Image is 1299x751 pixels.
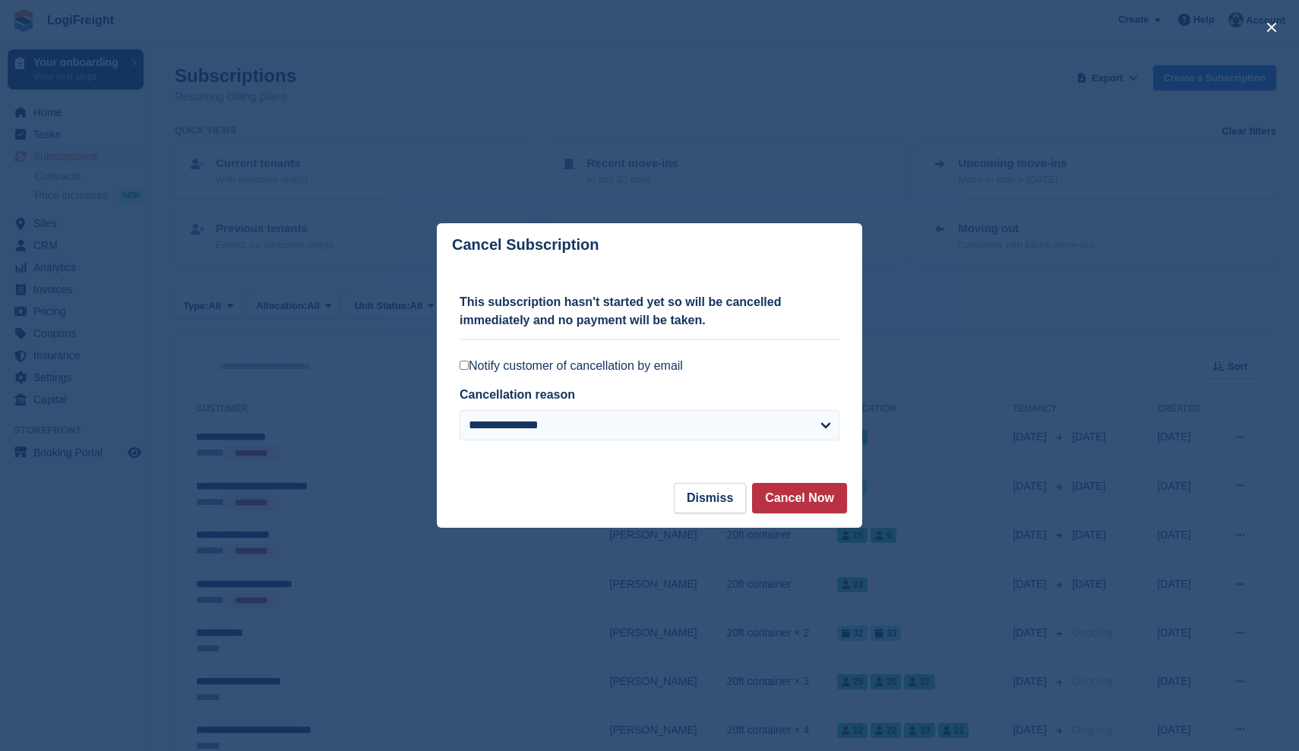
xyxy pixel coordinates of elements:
input: Notify customer of cancellation by email [460,361,469,370]
label: Cancellation reason [460,388,575,401]
label: Notify customer of cancellation by email [460,358,839,374]
p: Cancel Subscription [452,236,599,254]
button: close [1259,15,1284,39]
p: This subscription hasn't started yet so will be cancelled immediately and no payment will be taken. [460,293,839,330]
button: Cancel Now [752,483,847,513]
button: Dismiss [674,483,746,513]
